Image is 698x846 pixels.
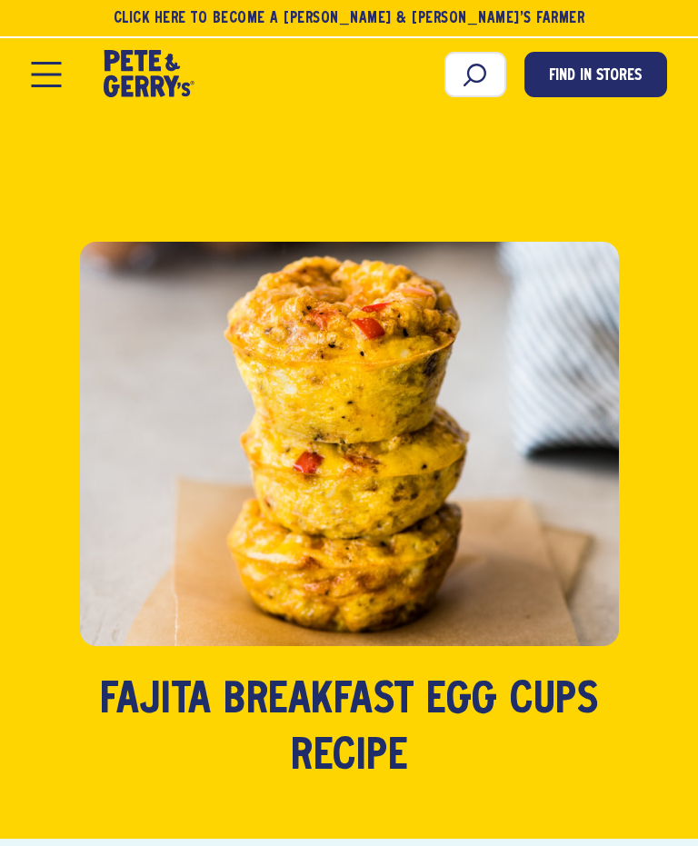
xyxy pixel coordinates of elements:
[444,52,506,97] input: Search
[510,673,598,730] span: Cups
[291,730,407,786] span: Recipe
[224,673,414,730] span: Breakfast
[31,62,61,87] button: Open Mobile Menu Modal Dialog
[426,673,498,730] span: Egg
[549,65,642,89] span: Find in Stores
[524,52,667,97] a: Find in Stores
[100,673,212,730] span: Fajita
